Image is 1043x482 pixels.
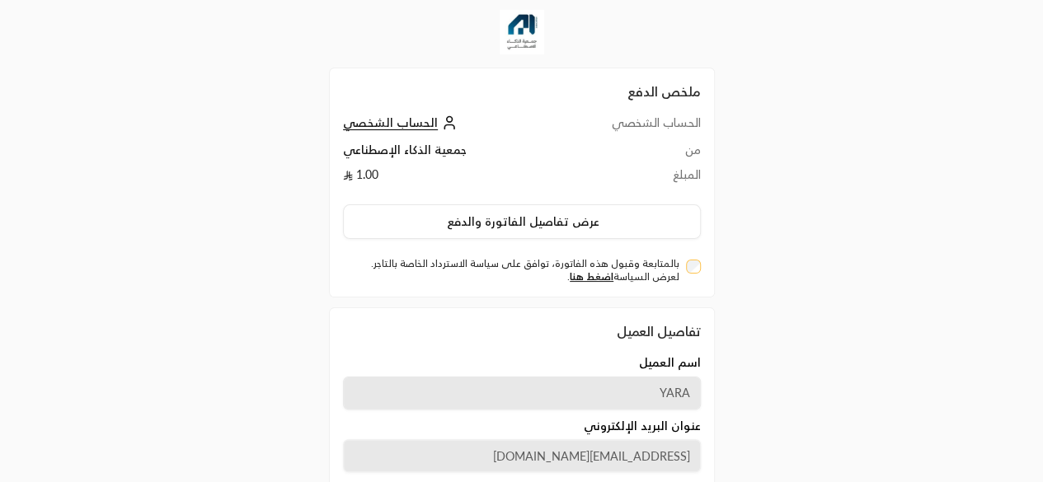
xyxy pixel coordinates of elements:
input: اسم العميل [343,377,701,409]
img: Company Logo [500,10,544,54]
button: عرض تفاصيل الفاتورة والدفع [343,204,701,239]
span: الحساب الشخصي [343,115,438,130]
td: من [551,142,701,166]
div: تفاصيل العميل [343,321,701,341]
a: الحساب الشخصي [343,115,461,129]
td: المبلغ [551,166,701,191]
span: اسم العميل [639,354,701,371]
input: عنوان البريد الإلكتروني [343,439,701,472]
label: بالمتابعة وقبول هذه الفاتورة، توافق على سياسة الاسترداد الخاصة بالتاجر. لعرض السياسة . [350,257,680,283]
h2: ملخص الدفع [343,82,701,101]
td: 1.00 [343,166,551,191]
td: الحساب الشخصي [551,115,701,142]
td: جمعية الذكاء الإصطناعي [343,142,551,166]
a: اضغط هنا [570,270,613,283]
span: عنوان البريد الإلكتروني [584,418,701,434]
